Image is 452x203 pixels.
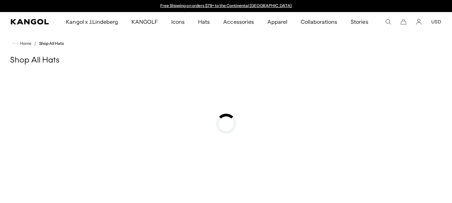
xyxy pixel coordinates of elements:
[431,19,441,25] button: USD
[165,12,191,31] a: Icons
[267,12,287,31] span: Apparel
[11,19,49,24] a: Kangol
[157,3,295,9] slideshow-component: Announcement bar
[10,56,442,66] h1: Shop All Hats
[157,3,295,9] div: Announcement
[125,12,165,31] a: KANGOLF
[19,41,31,46] span: Home
[344,12,375,31] a: Stories
[39,41,64,46] a: Shop All Hats
[294,12,344,31] a: Collaborations
[400,19,406,25] button: Cart
[131,12,158,31] span: KANGOLF
[261,12,294,31] a: Apparel
[223,12,254,31] span: Accessories
[198,12,210,31] span: Hats
[157,3,295,9] div: 1 of 2
[385,19,391,25] summary: Search here
[66,12,118,31] span: Kangol x J.Lindeberg
[31,39,36,47] li: /
[301,12,337,31] span: Collaborations
[351,12,368,31] span: Stories
[191,12,216,31] a: Hats
[171,12,185,31] span: Icons
[216,12,260,31] a: Accessories
[13,40,31,46] a: Home
[160,3,292,8] a: Free Shipping on orders $79+ to the Continental [GEOGRAPHIC_DATA]
[59,12,125,31] a: Kangol x J.Lindeberg
[416,19,422,25] a: Account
